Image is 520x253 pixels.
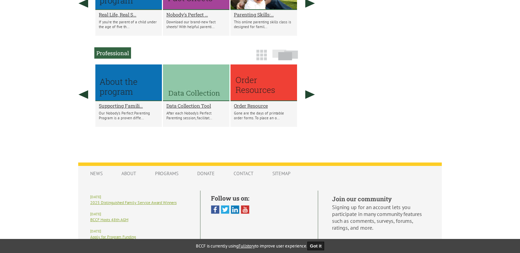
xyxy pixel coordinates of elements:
[234,20,294,29] p: This online parenting skills class is designed for famil...
[211,194,307,202] h5: Follow us on:
[231,205,239,214] img: Linked In
[241,205,249,214] img: You Tube
[270,53,300,64] a: Slide View
[163,64,229,127] li: Data Collection Tool
[166,20,226,29] p: Download our brand-new fact sheets! With helpful parenti...
[94,47,131,59] h2: Professional
[95,64,162,127] li: Supporting Families, Reducing Risk
[99,111,158,120] p: Our Nobody’s Perfect Parenting Program is a proven diffe...
[166,103,226,109] a: Data Collection Tool
[234,111,294,120] p: Gone are the days of printable order forms. To place an o...
[166,11,226,18] a: Nobody's Perfect ...
[238,243,255,249] a: Fullstory
[265,167,297,180] a: Sitemap
[234,11,294,18] a: Parenting Skills:...
[99,20,158,29] p: If you’re the parent of a child under the age of five th...
[90,212,190,216] h6: [DATE]
[90,229,190,233] h6: [DATE]
[221,205,229,214] img: Twitter
[99,103,158,109] a: Supporting Famili...
[211,205,220,214] img: Facebook
[83,167,109,180] a: News
[166,111,226,120] p: After each Nobody’s Perfect Parenting session, facilitat...
[190,167,222,180] a: Donate
[99,11,158,18] a: Real Life, Real S...
[90,200,177,205] a: 2025 Distinguished Family Service Award Winners
[231,64,297,127] li: Order Resource
[148,167,185,180] a: Programs
[332,204,430,231] p: Signing up for an account lets you participate in many community features such as comments, surve...
[227,167,260,180] a: Contact
[234,103,294,109] a: Order Resource
[307,242,324,250] button: Got it
[90,234,136,239] a: Apply for Program Funding
[115,167,143,180] a: About
[256,50,267,60] img: grid-icon.png
[90,217,128,222] a: BCCF Hosts 48th AGM
[90,195,190,199] h6: [DATE]
[272,49,298,60] img: slide-icon.png
[254,53,269,64] a: Grid View
[332,195,430,203] h5: Join our community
